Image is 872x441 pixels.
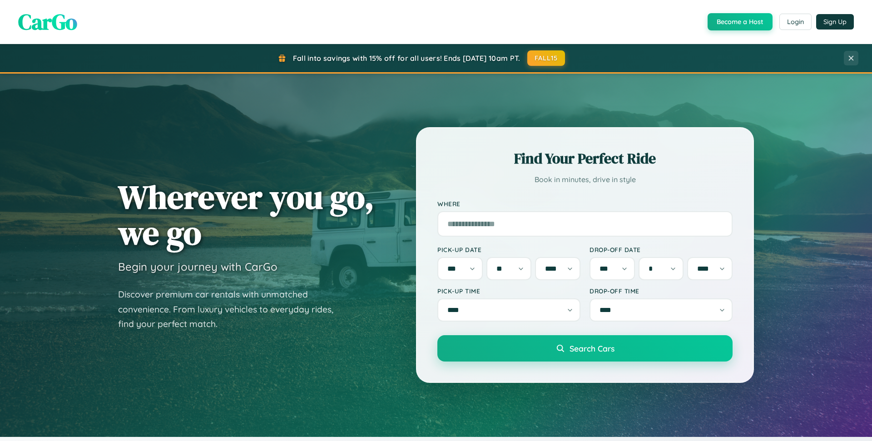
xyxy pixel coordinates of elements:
[118,287,345,332] p: Discover premium car rentals with unmatched convenience. From luxury vehicles to everyday rides, ...
[118,260,277,273] h3: Begin your journey with CarGo
[590,246,733,253] label: Drop-off Date
[708,13,773,30] button: Become a Host
[437,200,733,208] label: Where
[437,246,580,253] label: Pick-up Date
[118,179,374,251] h1: Wherever you go, we go
[590,287,733,295] label: Drop-off Time
[527,50,565,66] button: FALL15
[437,173,733,186] p: Book in minutes, drive in style
[570,343,614,353] span: Search Cars
[437,149,733,168] h2: Find Your Perfect Ride
[437,335,733,362] button: Search Cars
[816,14,854,30] button: Sign Up
[437,287,580,295] label: Pick-up Time
[18,7,77,37] span: CarGo
[293,54,520,63] span: Fall into savings with 15% off for all users! Ends [DATE] 10am PT.
[779,14,812,30] button: Login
